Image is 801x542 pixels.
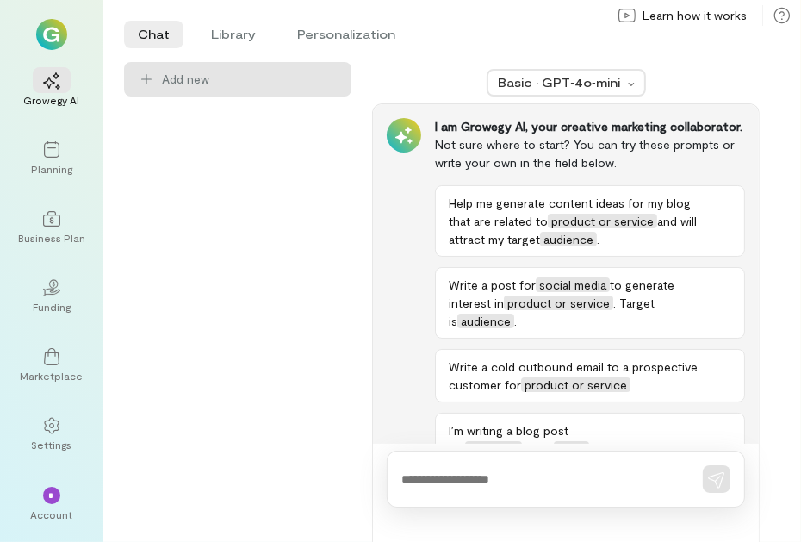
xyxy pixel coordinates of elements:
span: Add new [162,71,209,88]
div: Marketplace [21,369,84,383]
span: product or service [504,296,613,310]
div: Settings [32,438,72,452]
div: Account [31,508,73,521]
span: company [465,441,522,456]
span: . [597,232,599,246]
span: . [514,314,517,328]
span: audience [540,232,597,246]
a: Business Plan [21,196,83,259]
button: I’m writing a blog post forcompanyabouttopic. How should I structure the post? [435,413,745,484]
div: Growegy AI [24,93,80,107]
span: I’m writing a blog post for [449,423,568,456]
span: Write a post for [449,277,536,292]
span: about [522,441,554,456]
span: product or service [548,214,657,228]
button: Help me generate content ideas for my blog that are related toproduct or serviceand will attract ... [435,185,745,257]
div: Planning [31,162,72,176]
div: Basic · GPT‑4o‑mini [499,74,623,91]
div: Not sure where to start? You can try these prompts or write your own in the field below. [435,135,745,171]
button: Write a post forsocial mediato generate interest inproduct or service. Target isaudience. [435,267,745,339]
div: Funding [33,300,71,314]
div: I am Growegy AI, your creative marketing collaborator. [435,118,745,135]
li: Chat [124,21,183,48]
a: Planning [21,128,83,190]
a: Marketplace [21,334,83,396]
div: *Account [21,473,83,535]
span: Help me generate content ideas for my blog that are related to [449,196,691,228]
span: . [630,377,633,392]
span: topic [554,441,589,456]
li: Personalization [283,21,409,48]
li: Library [197,21,270,48]
span: audience [457,314,514,328]
span: product or service [521,377,630,392]
a: Growegy AI [21,59,83,121]
span: Write a cold outbound email to a prospective customer for [449,359,698,392]
a: Settings [21,403,83,465]
span: Learn how it works [643,7,747,24]
button: Write a cold outbound email to a prospective customer forproduct or service. [435,349,745,402]
div: Business Plan [18,231,85,245]
span: social media [536,277,610,292]
a: Funding [21,265,83,327]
